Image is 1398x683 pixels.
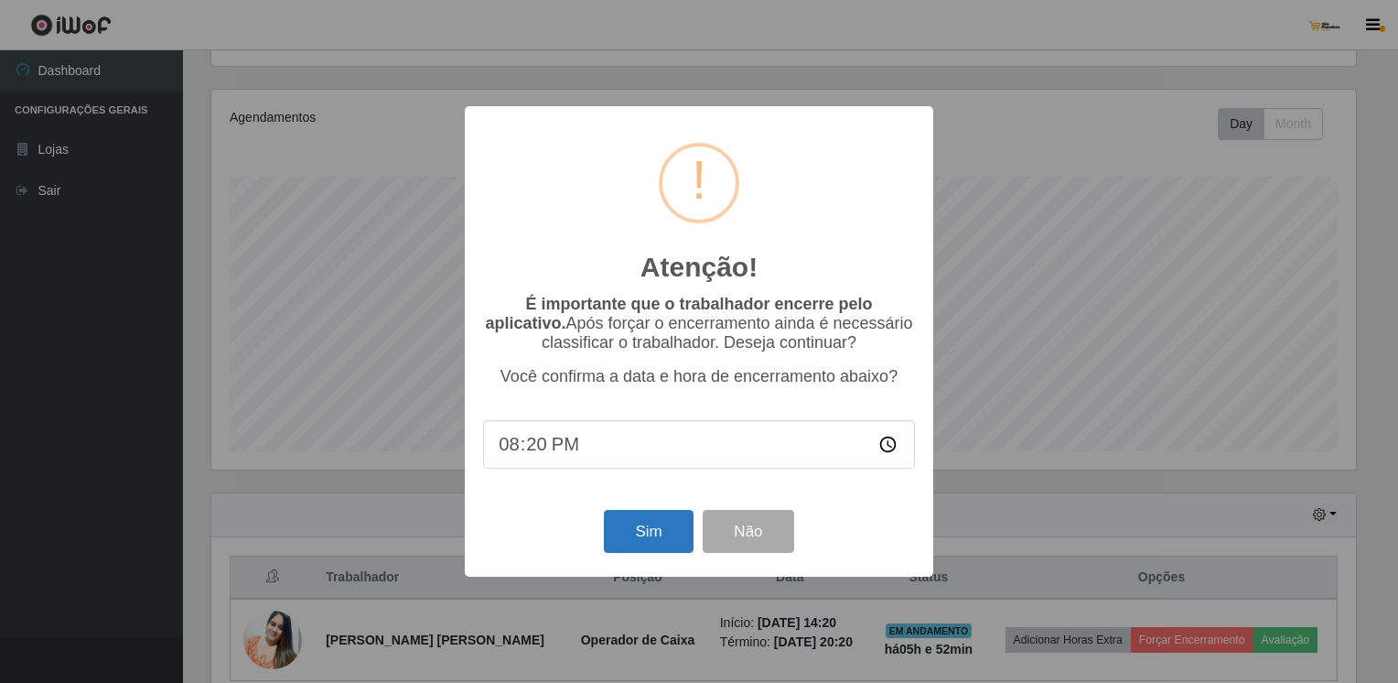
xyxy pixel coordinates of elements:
p: Você confirma a data e hora de encerramento abaixo? [483,367,915,386]
b: É importante que o trabalhador encerre pelo aplicativo. [485,295,872,332]
p: Após forçar o encerramento ainda é necessário classificar o trabalhador. Deseja continuar? [483,295,915,352]
button: Não [703,510,793,553]
button: Sim [604,510,693,553]
h2: Atenção! [640,251,758,284]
